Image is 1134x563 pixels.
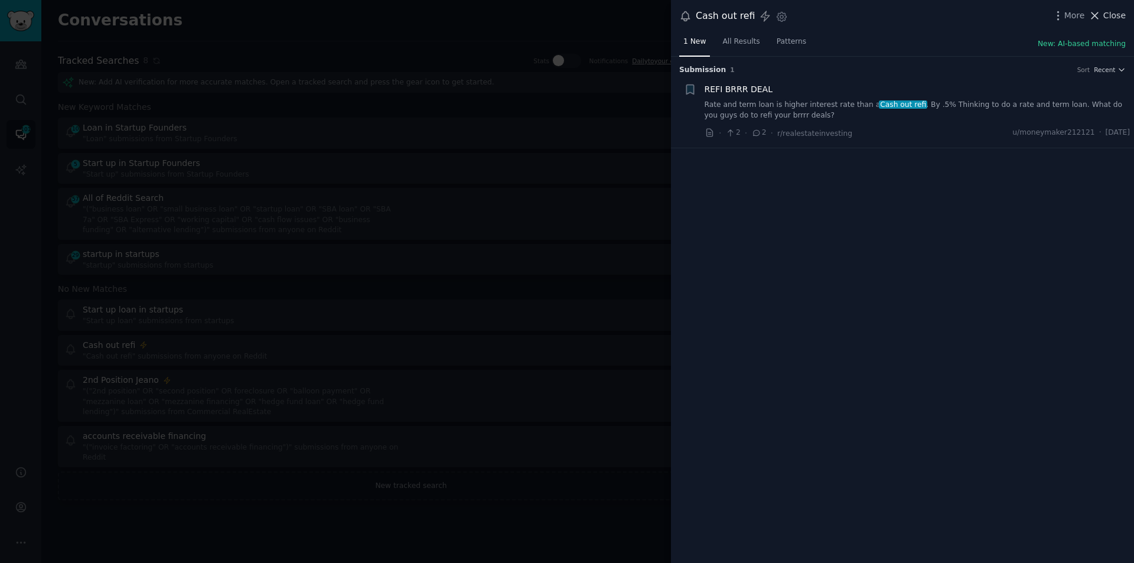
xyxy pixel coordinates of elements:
span: Patterns [777,37,806,47]
span: All Results [722,37,760,47]
span: r/realestateinvesting [777,129,852,138]
div: Cash out refi [696,9,755,24]
a: Rate and term loan is higher interest rate than aCash out refi. By .5% Thinking to do a rate and ... [705,100,1130,121]
span: Close [1103,9,1126,22]
span: Recent [1094,66,1115,74]
span: · [719,127,721,139]
span: Submission [679,65,726,76]
span: 2 [725,128,740,138]
span: · [745,127,747,139]
span: u/moneymaker212121 [1012,128,1094,138]
span: · [1099,128,1102,138]
span: More [1064,9,1085,22]
span: 2 [751,128,766,138]
a: 1 New [679,32,710,57]
button: Close [1089,9,1126,22]
button: Recent [1094,66,1126,74]
span: Cash out refi [879,100,927,109]
div: Sort [1077,66,1090,74]
a: REFI BRRR DEAL [705,83,773,96]
a: All Results [718,32,764,57]
button: More [1052,9,1085,22]
span: · [771,127,773,139]
span: [DATE] [1106,128,1130,138]
button: New: AI-based matching [1038,39,1126,50]
span: 1 New [683,37,706,47]
a: Patterns [773,32,810,57]
span: 1 [730,66,734,73]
